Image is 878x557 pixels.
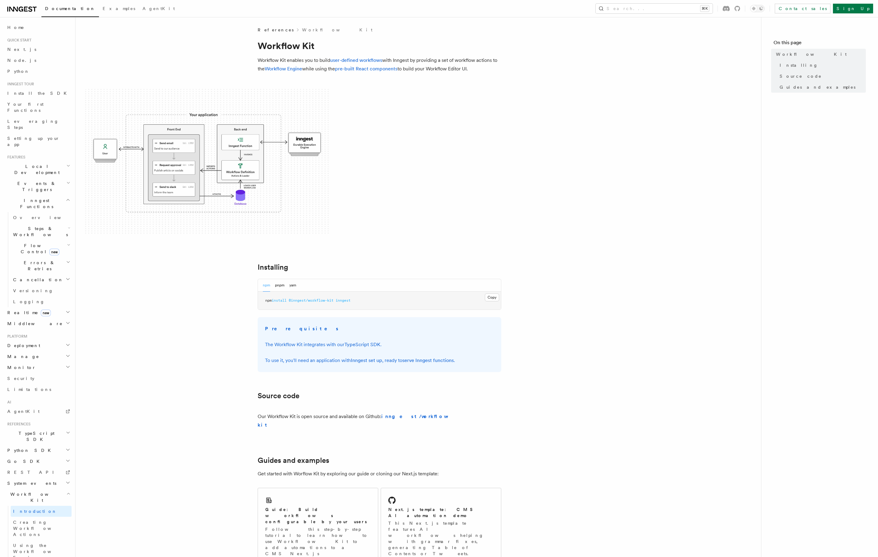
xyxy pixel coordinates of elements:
[5,55,72,66] a: Node.js
[776,51,847,57] span: Workflow Kit
[7,58,36,63] span: Node.js
[774,39,866,49] h4: On this page
[388,520,494,557] p: This Next.js template features AI workflows helping with grammar fixes, generating Table of Conte...
[5,44,72,55] a: Next.js
[13,509,57,514] span: Introduction
[5,133,72,150] a: Setting up your app
[5,318,72,329] button: Middleware
[456,418,501,424] iframe: GitHub
[5,82,34,87] span: Inngest tour
[780,84,855,90] span: Guides and examples
[11,212,72,223] a: Overview
[5,178,72,195] button: Events & Triggers
[777,71,866,82] a: Source code
[302,27,372,33] a: Workflow Kit
[7,376,34,381] span: Security
[5,340,72,351] button: Deployment
[289,279,296,292] button: yarn
[5,88,72,99] a: Install the SDK
[596,4,713,13] button: Search...⌘K
[265,66,302,72] a: Workflow Engine
[5,334,27,339] span: Platform
[7,409,40,414] span: AgentKit
[344,342,380,347] a: TypeScript SDK
[258,470,501,478] p: Get started with Worflow Kit by exploring our guide or cloning our Next.js template:
[700,5,709,12] kbd: ⌘K
[7,69,30,74] span: Python
[5,422,30,427] span: References
[388,506,494,519] h2: Next.js template: CMS AI automation demo
[11,243,67,255] span: Flow Control
[5,116,72,133] a: Leveraging Steps
[5,307,72,318] button: Realtimenew
[5,353,39,360] span: Manage
[5,456,72,467] button: Go SDK
[5,22,72,33] a: Home
[7,47,36,52] span: Next.js
[45,6,95,11] span: Documentation
[13,299,45,304] span: Logging
[11,285,72,296] a: Versioning
[5,467,72,478] a: REST API
[7,119,59,130] span: Leveraging Steps
[7,102,44,113] span: Your first Functions
[5,445,72,456] button: Python SDK
[11,223,72,240] button: Steps & Workflows
[11,274,72,285] button: Cancellation
[41,2,99,17] a: Documentation
[7,470,59,475] span: REST API
[833,4,873,13] a: Sign Up
[780,73,822,79] span: Source code
[265,298,272,303] span: npm
[336,298,351,303] span: inngest
[258,263,288,271] a: Installing
[5,447,55,453] span: Python SDK
[258,456,329,465] a: Guides and examples
[41,310,51,316] span: new
[11,296,72,307] a: Logging
[11,517,72,540] a: Creating Workflow Actions
[258,40,501,51] h1: Workflow Kit
[258,27,294,33] span: References
[272,298,287,303] span: install
[11,277,63,283] span: Cancellation
[5,66,72,77] a: Python
[5,197,66,210] span: Inngest Functions
[5,310,51,316] span: Realtime
[5,458,43,464] span: Go SDK
[139,2,178,16] a: AgentKit
[5,351,72,362] button: Manage
[7,387,51,392] span: Limitations
[5,480,56,486] span: System events
[5,400,11,405] span: AI
[5,478,72,489] button: System events
[11,506,72,517] a: Introduction
[485,293,499,301] button: Copy
[5,362,72,373] button: Monitor
[775,4,830,13] a: Contact sales
[5,406,72,417] a: AgentKit
[5,99,72,116] a: Your first Functions
[11,257,72,274] button: Errors & Retries
[5,489,72,506] button: Workflow Kit
[7,24,24,30] span: Home
[335,66,397,72] a: pre-built React components
[750,5,765,12] button: Toggle dark mode
[5,384,72,395] a: Limitations
[5,491,66,503] span: Workflow Kit
[13,288,53,293] span: Versioning
[774,49,866,60] a: Workflow Kit
[263,279,270,292] button: npm
[5,38,31,43] span: Quick start
[777,82,866,93] a: Guides and examples
[13,520,66,537] span: Creating Workflow Actions
[5,342,40,349] span: Deployment
[11,260,66,272] span: Errors & Retries
[275,279,284,292] button: pnpm
[7,91,70,96] span: Install the SDK
[103,6,135,11] span: Examples
[5,155,25,160] span: Features
[265,356,494,365] p: To use it, you'll need an application with , ready to .
[5,180,66,193] span: Events & Triggers
[777,60,866,71] a: Installing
